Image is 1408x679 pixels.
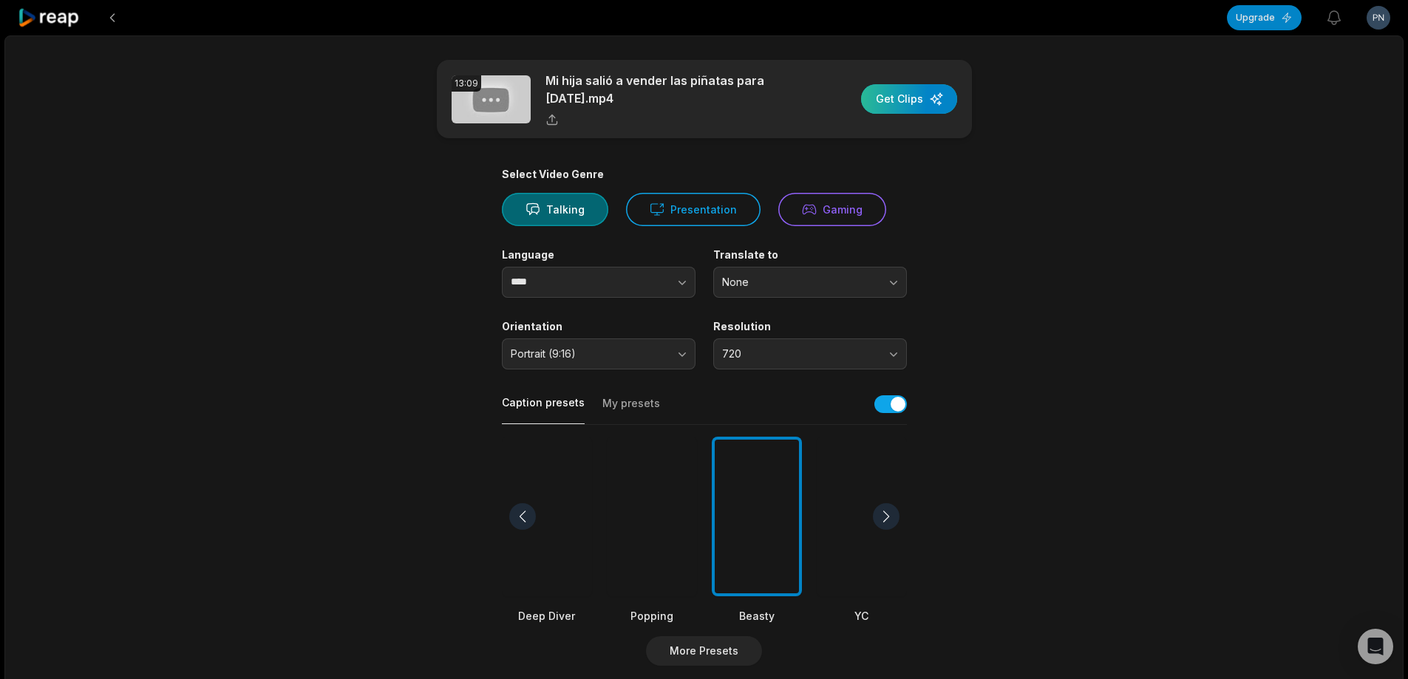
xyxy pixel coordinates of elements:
button: None [713,267,907,298]
button: My presets [602,396,660,424]
span: 720 [722,347,877,361]
label: Translate to [713,248,907,262]
button: Portrait (9:16) [502,338,696,369]
div: Deep Diver [502,608,592,624]
button: Get Clips [861,84,957,114]
button: Gaming [778,193,886,226]
button: Caption presets [502,395,585,424]
button: Upgrade [1227,5,1302,30]
label: Resolution [713,320,907,333]
div: 13:09 [452,75,481,92]
button: Talking [502,193,608,226]
span: Portrait (9:16) [511,347,666,361]
label: Language [502,248,696,262]
label: Orientation [502,320,696,333]
span: None [722,276,877,289]
div: Popping [607,608,697,624]
div: Beasty [712,608,802,624]
p: Mi hija salió a vender las piñatas para [DATE].mp4 [545,72,800,107]
div: Open Intercom Messenger [1358,629,1393,664]
div: YC [817,608,907,624]
div: Select Video Genre [502,168,907,181]
button: More Presets [646,636,762,666]
button: Presentation [626,193,761,226]
button: 720 [713,338,907,369]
